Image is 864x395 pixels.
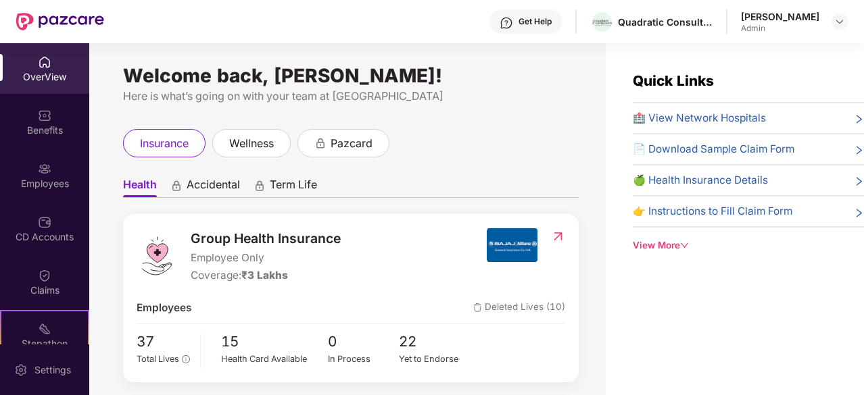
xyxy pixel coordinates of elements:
span: Term Life [270,178,317,197]
span: insurance [140,135,189,152]
span: 22 [399,331,471,353]
img: quadratic_consultants_logo_3.png [592,20,612,26]
img: svg+xml;base64,PHN2ZyBpZD0iQ2xhaW0iIHhtbG5zPSJodHRwOi8vd3d3LnczLm9yZy8yMDAwL3N2ZyIgd2lkdGg9IjIwIi... [38,269,51,282]
span: 👉 Instructions to Fill Claim Form [633,203,792,219]
img: svg+xml;base64,PHN2ZyBpZD0iSGVscC0zMngzMiIgeG1sbnM9Imh0dHA6Ly93d3cudzMub3JnLzIwMDAvc3ZnIiB3aWR0aD... [500,16,513,30]
span: down [680,241,689,250]
div: Welcome back, [PERSON_NAME]! [123,70,579,81]
div: In Process [328,352,400,366]
span: 🏥 View Network Hospitals [633,110,766,126]
div: animation [314,136,327,149]
img: svg+xml;base64,PHN2ZyB4bWxucz0iaHR0cDovL3d3dy53My5vcmcvMjAwMC9zdmciIHdpZHRoPSIyMSIgaGVpZ2h0PSIyMC... [38,322,51,336]
img: svg+xml;base64,PHN2ZyBpZD0iU2V0dGluZy0yMHgyMCIgeG1sbnM9Imh0dHA6Ly93d3cudzMub3JnLzIwMDAvc3ZnIiB3aW... [14,363,28,377]
img: svg+xml;base64,PHN2ZyBpZD0iQ0RfQWNjb3VudHMiIGRhdGEtbmFtZT0iQ0QgQWNjb3VudHMiIHhtbG5zPSJodHRwOi8vd3... [38,215,51,229]
div: Yet to Endorse [399,352,471,366]
div: Settings [30,363,75,377]
div: Coverage: [191,267,341,284]
div: Quadratic Consultants [618,16,713,28]
img: insurerIcon [487,228,537,262]
img: logo [137,236,177,276]
span: right [854,113,864,126]
span: right [854,175,864,188]
span: Accidental [187,178,240,197]
span: Total Lives [137,354,179,364]
span: 🍏 Health Insurance Details [633,172,768,188]
div: Health Card Available [221,352,328,366]
span: 37 [137,331,190,353]
span: pazcard [331,135,373,152]
div: Admin [741,23,819,34]
div: [PERSON_NAME] [741,10,819,23]
span: wellness [229,135,274,152]
div: View More [633,238,864,253]
span: right [854,206,864,219]
span: Group Health Insurance [191,228,341,248]
span: Employees [137,300,191,316]
span: ₹3 Lakhs [241,269,288,282]
span: right [854,144,864,157]
img: svg+xml;base64,PHN2ZyBpZD0iRW1wbG95ZWVzIiB4bWxucz0iaHR0cDovL3d3dy53My5vcmcvMjAwMC9zdmciIHdpZHRoPS... [38,162,51,176]
img: svg+xml;base64,PHN2ZyBpZD0iSG9tZSIgeG1sbnM9Imh0dHA6Ly93d3cudzMub3JnLzIwMDAvc3ZnIiB3aWR0aD0iMjAiIG... [38,55,51,69]
span: Deleted Lives (10) [473,300,565,316]
img: svg+xml;base64,PHN2ZyBpZD0iQmVuZWZpdHMiIHhtbG5zPSJodHRwOi8vd3d3LnczLm9yZy8yMDAwL3N2ZyIgd2lkdGg9Ij... [38,109,51,122]
span: Health [123,178,157,197]
div: animation [170,179,183,191]
div: Stepathon [1,337,88,350]
img: New Pazcare Logo [16,13,104,30]
div: Here is what’s going on with your team at [GEOGRAPHIC_DATA] [123,88,579,105]
img: svg+xml;base64,PHN2ZyBpZD0iRHJvcGRvd24tMzJ4MzIiIHhtbG5zPSJodHRwOi8vd3d3LnczLm9yZy8yMDAwL3N2ZyIgd2... [834,16,845,27]
span: 📄 Download Sample Claim Form [633,141,794,157]
span: Employee Only [191,250,341,266]
img: RedirectIcon [551,230,565,243]
span: 0 [328,331,400,353]
span: Quick Links [633,72,714,89]
div: animation [254,179,266,191]
span: info-circle [182,355,189,363]
span: 15 [221,331,328,353]
div: Get Help [519,16,552,27]
img: deleteIcon [473,303,482,312]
